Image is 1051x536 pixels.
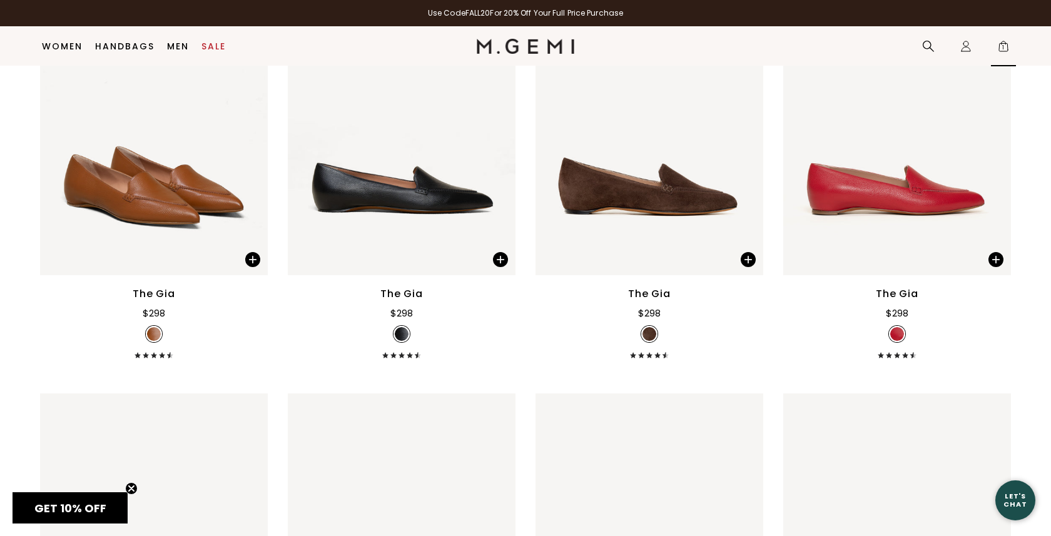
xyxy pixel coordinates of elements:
[95,41,155,51] a: Handbags
[380,286,423,301] div: The Gia
[125,482,138,495] button: Close teaser
[642,327,656,341] img: v_7306723917883_SWATCH_50x.jpg
[133,286,175,301] div: The Gia
[34,500,106,516] span: GET 10% OFF
[143,306,165,321] div: $298
[465,8,490,18] strong: FALL20
[201,41,226,51] a: Sale
[42,41,83,51] a: Women
[167,41,189,51] a: Men
[995,492,1035,508] div: Let's Chat
[876,286,918,301] div: The Gia
[638,306,661,321] div: $298
[886,306,908,321] div: $298
[628,286,671,301] div: The Gia
[890,327,904,341] img: v_7312194240571_SWATCH_50x.jpg
[147,327,161,341] img: v_11759_swatch_50x.jpg
[13,492,128,523] div: GET 10% OFFClose teaser
[390,306,413,321] div: $298
[997,43,1010,55] span: 1
[395,327,409,341] img: v_11763_swatch_50x.jpg
[477,39,575,54] img: M.Gemi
